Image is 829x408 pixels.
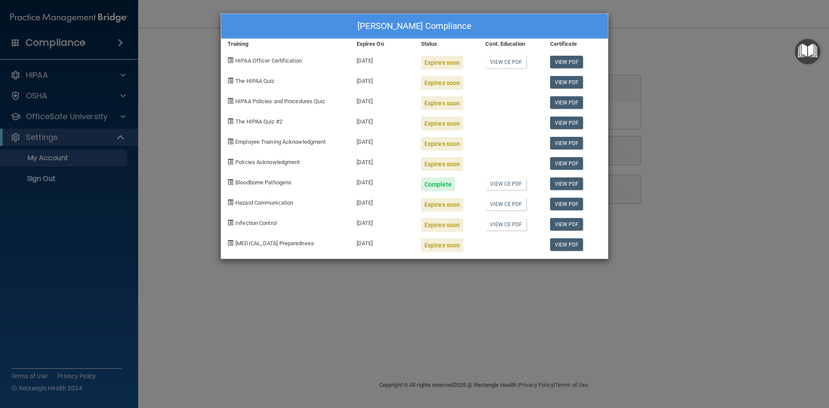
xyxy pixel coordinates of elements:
[786,348,819,381] iframe: Drift Widget Chat Controller
[550,157,583,170] a: View PDF
[421,137,463,151] div: Expires soon
[485,218,526,231] a: View CE PDF
[421,218,463,232] div: Expires soon
[414,39,479,49] div: Status
[350,171,414,191] div: [DATE]
[235,199,293,206] span: Hazard Communication
[550,56,583,68] a: View PDF
[550,76,583,89] a: View PDF
[485,177,526,190] a: View CE PDF
[350,212,414,232] div: [DATE]
[235,139,326,145] span: Employee Training Acknowledgment
[544,39,608,49] div: Certificate
[350,90,414,110] div: [DATE]
[350,232,414,252] div: [DATE]
[550,117,583,129] a: View PDF
[350,49,414,70] div: [DATE]
[550,137,583,149] a: View PDF
[795,39,820,64] button: Open Resource Center
[550,238,583,251] a: View PDF
[350,110,414,130] div: [DATE]
[235,98,325,104] span: HIPAA Policies and Procedures Quiz
[350,70,414,90] div: [DATE]
[421,56,463,70] div: Expires soon
[350,39,414,49] div: Expires On
[235,118,282,125] span: The HIPAA Quiz #2
[550,218,583,231] a: View PDF
[421,177,455,191] div: Complete
[421,198,463,212] div: Expires soon
[350,151,414,171] div: [DATE]
[235,179,291,186] span: Bloodborne Pathogens
[235,159,300,165] span: Policies Acknowledgment
[350,130,414,151] div: [DATE]
[485,198,526,210] a: View CE PDF
[421,117,463,130] div: Expires soon
[550,198,583,210] a: View PDF
[350,191,414,212] div: [DATE]
[235,240,314,247] span: [MEDICAL_DATA] Preparedness
[421,157,463,171] div: Expires soon
[485,56,526,68] a: View CE PDF
[421,96,463,110] div: Expires soon
[479,39,543,49] div: Cont. Education
[235,78,274,84] span: The HIPAA Quiz
[235,57,302,64] span: HIPAA Officer Certification
[421,76,463,90] div: Expires soon
[550,96,583,109] a: View PDF
[235,220,277,226] span: Infection Control
[221,39,350,49] div: Training
[550,177,583,190] a: View PDF
[221,14,608,39] div: [PERSON_NAME] Compliance
[421,238,463,252] div: Expires soon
